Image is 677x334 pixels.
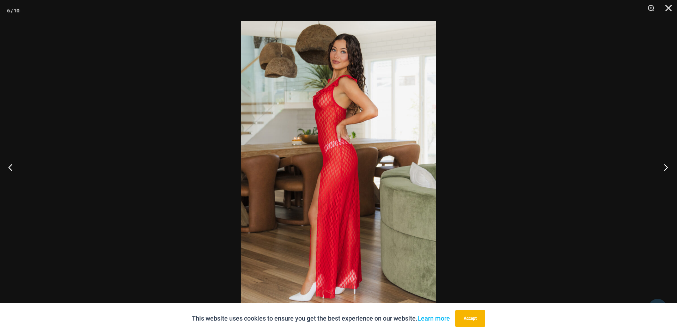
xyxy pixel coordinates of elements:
div: 6 / 10 [7,5,19,16]
p: This website uses cookies to ensure you get the best experience on our website. [192,313,450,324]
img: Sometimes Red 587 Dress 03 [241,21,436,313]
button: Accept [455,310,485,327]
a: Learn more [417,315,450,322]
button: Next [651,150,677,185]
